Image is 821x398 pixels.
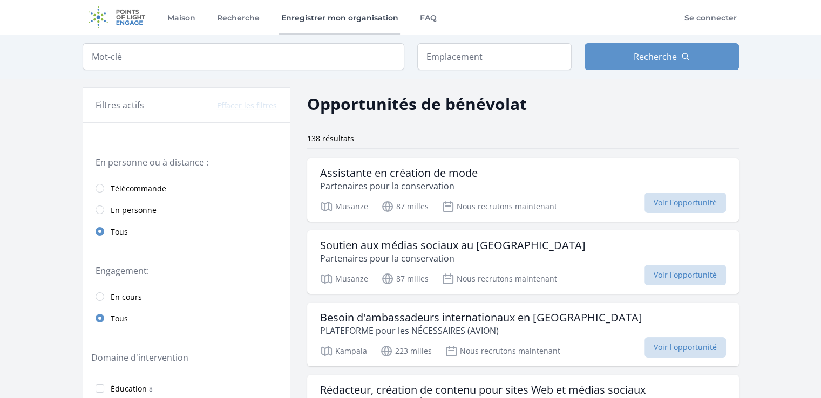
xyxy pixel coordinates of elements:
[149,385,153,394] font: 8
[320,238,586,252] font: Soutien aux médias sociaux au [GEOGRAPHIC_DATA]
[320,252,454,264] font: Partenaires pour la conservation
[217,100,277,111] font: Effacer les filtres
[654,342,717,352] font: Voir l'opportunité
[111,292,142,302] font: En cours
[111,383,147,394] font: Éducation
[585,43,739,70] button: Recherche
[307,93,527,115] font: Opportunités de bénévolat
[83,221,290,242] a: Tous
[335,201,368,211] font: Musanze
[654,197,717,208] font: Voir l'opportunité
[335,273,368,284] font: Musanze
[83,199,290,221] a: En personne
[111,313,128,324] font: Tous
[307,133,354,143] font: 138 résultats
[96,265,149,277] font: Engagement:
[396,273,429,284] font: 87 milles
[396,201,429,211] font: 87 milles
[457,201,557,211] font: Nous recrutons maintenant
[91,352,188,363] font: Domaine d'intervention
[83,177,290,199] a: Télécommande
[111,183,166,194] font: Télécommande
[111,205,157,215] font: En personne
[320,325,499,337] font: PLATEFORME pour les NÉCESSAIRES (AVION)
[83,43,404,70] input: Mot-clé
[96,99,144,111] font: Filtres actifs
[457,273,557,284] font: Nous recrutons maintenant
[335,346,367,356] font: Kampala
[281,13,398,23] font: Enregistrer mon organisation
[684,13,737,23] font: Se connecter
[654,270,717,280] font: Voir l'opportunité
[307,158,739,222] a: Assistante en création de mode Partenaires pour la conservation Musanze 87 milles Nous recrutons ...
[634,51,677,63] font: Recherche
[417,43,572,70] input: Emplacement
[111,227,128,237] font: Tous
[460,346,560,356] font: Nous recrutons maintenant
[83,307,290,329] a: Tous
[320,382,646,397] font: Rédacteur, création de contenu pour sites Web et médias sociaux
[320,310,642,325] font: Besoin d'ambassadeurs internationaux en [GEOGRAPHIC_DATA]
[320,180,454,192] font: Partenaires pour la conservation
[419,13,436,23] font: FAQ
[307,303,739,366] a: Besoin d'ambassadeurs internationaux en [GEOGRAPHIC_DATA] PLATEFORME pour les NÉCESSAIRES (AVION)...
[320,166,478,180] font: Assistante en création de mode
[96,384,104,393] input: Éducation 8
[167,13,195,23] font: Maison
[96,156,208,168] font: En personne ou à distance :
[307,230,739,294] a: Soutien aux médias sociaux au [GEOGRAPHIC_DATA] Partenaires pour la conservation Musanze 87 mille...
[216,13,259,23] font: Recherche
[83,286,290,307] a: En cours
[395,346,432,356] font: 223 milles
